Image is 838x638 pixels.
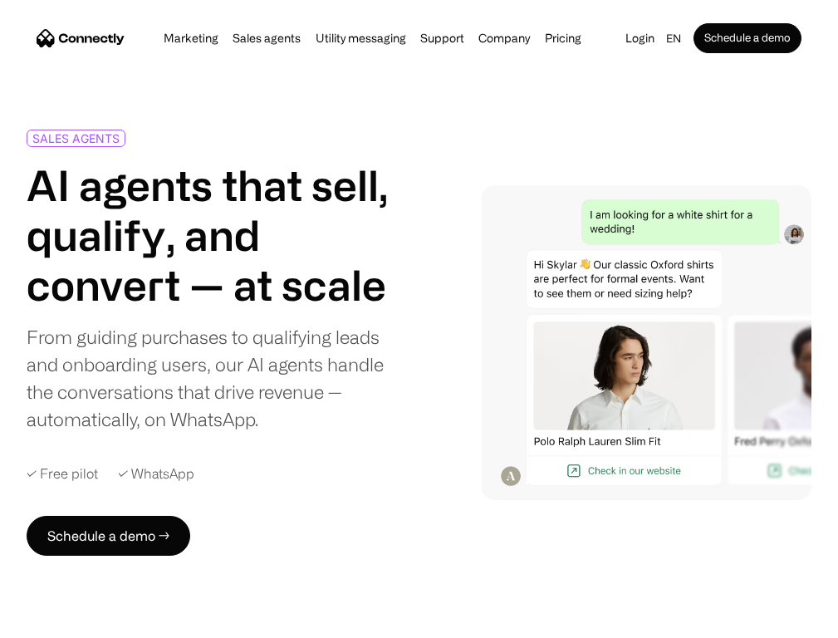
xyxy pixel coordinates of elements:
[159,32,223,45] a: Marketing
[32,132,120,145] div: SALES AGENTS
[620,27,659,50] a: Login
[311,32,411,45] a: Utility messaging
[693,23,801,53] a: Schedule a demo
[118,466,194,482] div: ✓ WhatsApp
[659,27,693,50] div: en
[228,32,306,45] a: Sales agents
[33,609,100,632] ul: Language list
[27,323,414,433] div: From guiding purchases to qualifying leads and onboarding users, our AI agents handle the convers...
[27,160,414,310] h1: AI agents that sell, qualify, and convert — at scale
[473,27,535,50] div: Company
[37,26,125,51] a: home
[666,27,681,50] div: en
[540,32,586,45] a: Pricing
[27,466,98,482] div: ✓ Free pilot
[415,32,469,45] a: Support
[17,607,100,632] aside: Language selected: English
[27,516,190,556] a: Schedule a demo →
[478,27,530,50] div: Company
